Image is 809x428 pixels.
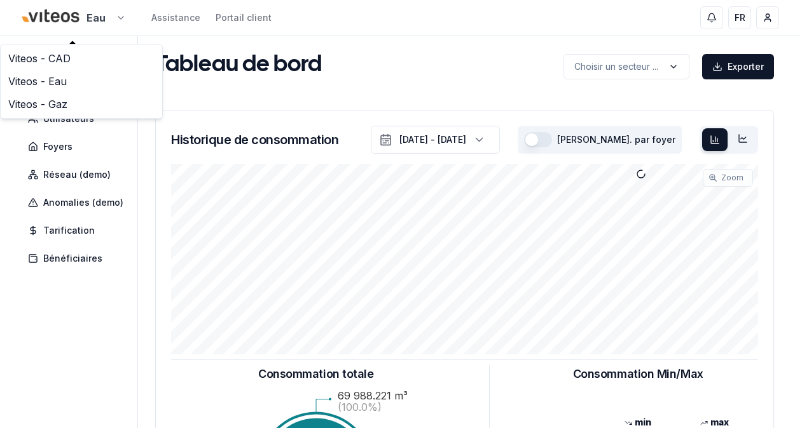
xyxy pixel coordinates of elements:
[338,401,382,413] text: (100.0%)
[721,173,743,183] span: Zoom
[258,365,373,383] h3: Consommation totale
[3,93,160,116] a: Viteos - Gaz
[338,389,408,402] text: 69 988.221 m³
[3,47,160,70] a: Viteos - CAD
[573,365,703,383] h3: Consommation Min/Max
[3,70,160,93] a: Viteos - Eau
